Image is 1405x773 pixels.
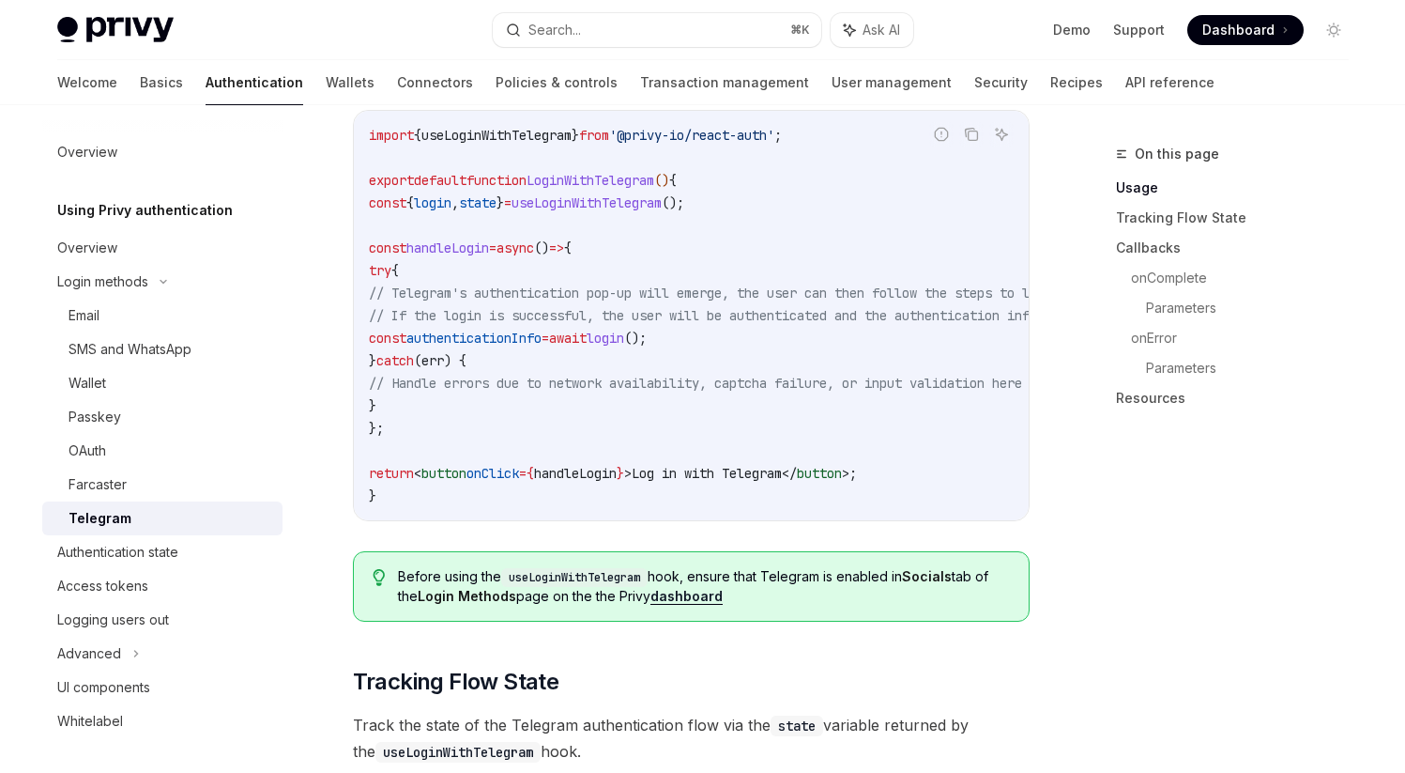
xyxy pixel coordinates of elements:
span: async [496,240,534,256]
div: Logging users out [57,609,169,631]
span: ) { [444,352,466,369]
a: Connectors [397,60,473,105]
span: () [654,172,669,189]
span: > [842,465,849,482]
a: Security [974,60,1028,105]
div: OAuth [69,440,106,462]
span: Dashboard [1202,21,1275,39]
div: Search... [528,19,581,41]
div: Wallet [69,372,106,394]
span: = [504,194,512,211]
a: Callbacks [1116,233,1364,263]
a: dashboard [650,588,723,605]
a: Email [42,299,283,332]
span: onClick [466,465,519,482]
span: await [549,330,587,347]
span: const [369,194,406,211]
code: useLoginWithTelegram [375,742,541,763]
button: Copy the contents from the code block [959,122,984,147]
a: Recipes [1050,60,1103,105]
div: Overview [57,237,117,259]
span: { [391,262,399,279]
a: UI components [42,671,283,704]
a: Telegram [42,502,283,535]
div: UI components [57,676,150,699]
strong: Socials [902,568,952,584]
span: ( [414,352,421,369]
a: Basics [140,60,183,105]
a: Farcaster [42,468,283,502]
div: SMS and WhatsApp [69,338,191,361]
span: = [489,240,496,256]
a: Parameters [1146,293,1364,323]
div: Access tokens [57,575,148,597]
span: { [527,465,534,482]
span: state [459,194,496,211]
span: export [369,172,414,189]
span: } [572,127,579,144]
a: Authentication [206,60,303,105]
a: Passkey [42,400,283,434]
span: // Telegram's authentication pop-up will emerge, the user can then follow the steps to link its a... [369,285,1150,301]
a: onError [1131,323,1364,353]
a: Resources [1116,383,1364,413]
span: const [369,330,406,347]
span: } [496,194,504,211]
span: </ [782,465,797,482]
button: Ask AI [989,122,1014,147]
span: }; [369,420,384,437]
span: LoginWithTelegram [527,172,654,189]
button: Ask AI [831,13,913,47]
span: { [564,240,572,256]
button: Report incorrect code [929,122,954,147]
a: Wallet [42,366,283,400]
span: function [466,172,527,189]
a: onComplete [1131,263,1364,293]
span: login [414,194,451,211]
a: Demo [1053,21,1091,39]
span: ; [849,465,857,482]
span: (); [662,194,684,211]
a: Support [1113,21,1165,39]
span: Track the state of the Telegram authentication flow via the variable returned by the hook. [353,712,1030,765]
span: button [797,465,842,482]
span: = [542,330,549,347]
img: light logo [57,17,174,43]
span: default [414,172,466,189]
span: , [451,194,459,211]
span: catch [376,352,414,369]
strong: Login Methods [418,588,516,604]
div: Whitelabel [57,710,123,733]
span: } [369,487,376,504]
a: Overview [42,135,283,169]
span: () [534,240,549,256]
a: OAuth [42,434,283,468]
span: } [617,465,624,482]
span: button [421,465,466,482]
span: const [369,240,406,256]
h5: Using Privy authentication [57,199,233,222]
div: Advanced [57,642,121,665]
code: useLoginWithTelegram [501,568,648,587]
code: state [771,716,823,736]
span: } [369,397,376,414]
span: import [369,127,414,144]
div: Overview [57,141,117,163]
span: handleLogin [534,465,617,482]
div: Farcaster [69,473,127,496]
span: Log in with Telegram [632,465,782,482]
a: Usage [1116,173,1364,203]
span: try [369,262,391,279]
span: Tracking Flow State [353,667,559,697]
span: (); [624,330,647,347]
span: > [624,465,632,482]
span: On this page [1135,143,1219,165]
span: = [519,465,527,482]
button: Toggle dark mode [1319,15,1349,45]
a: Transaction management [640,60,809,105]
span: => [549,240,564,256]
span: { [414,127,421,144]
span: from [579,127,609,144]
span: ; [774,127,782,144]
span: err [421,352,444,369]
